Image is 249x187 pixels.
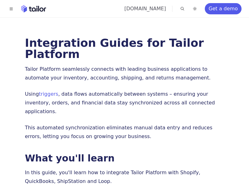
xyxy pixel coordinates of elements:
a: Home [21,5,46,12]
button: Find something... [179,5,186,12]
p: In this guide, you'll learn how to integrate Tailor Platform with Shopify, QuickBooks, ShipStatio... [25,168,224,186]
button: Toggle dark mode [191,5,199,12]
a: triggers [39,91,58,97]
a: Get a demo [205,3,242,14]
a: [DOMAIN_NAME] [124,6,166,12]
h1: Integration Guides for Tailor Platform [25,37,224,60]
p: Using , data flows automatically between systems – ensuring your inventory, orders, and financial... [25,90,224,116]
p: Tailor Platform seamlessly connects with leading business applications to automate your inventory... [25,65,224,82]
button: Toggle navigation [7,5,15,12]
a: What you'll learn [25,153,115,164]
p: This automated synchronization eliminates manual data entry and reduces errors, letting you focus... [25,123,224,141]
